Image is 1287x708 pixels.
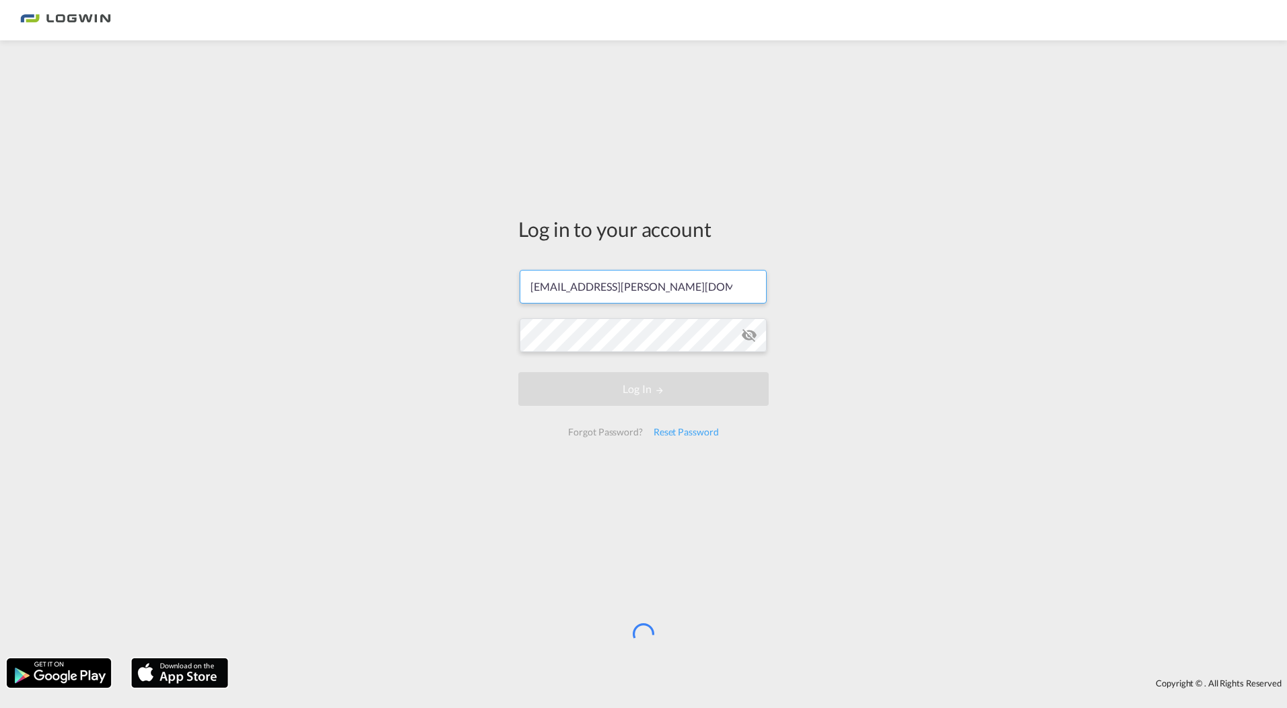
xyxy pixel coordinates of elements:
[518,372,769,406] button: LOGIN
[741,327,757,343] md-icon: icon-eye-off
[20,5,111,36] img: bc73a0e0d8c111efacd525e4c8ad7d32.png
[648,420,724,444] div: Reset Password
[520,270,767,304] input: Enter email/phone number
[235,672,1287,695] div: Copyright © . All Rights Reserved
[5,657,112,689] img: google.png
[563,420,648,444] div: Forgot Password?
[130,657,230,689] img: apple.png
[518,215,769,243] div: Log in to your account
